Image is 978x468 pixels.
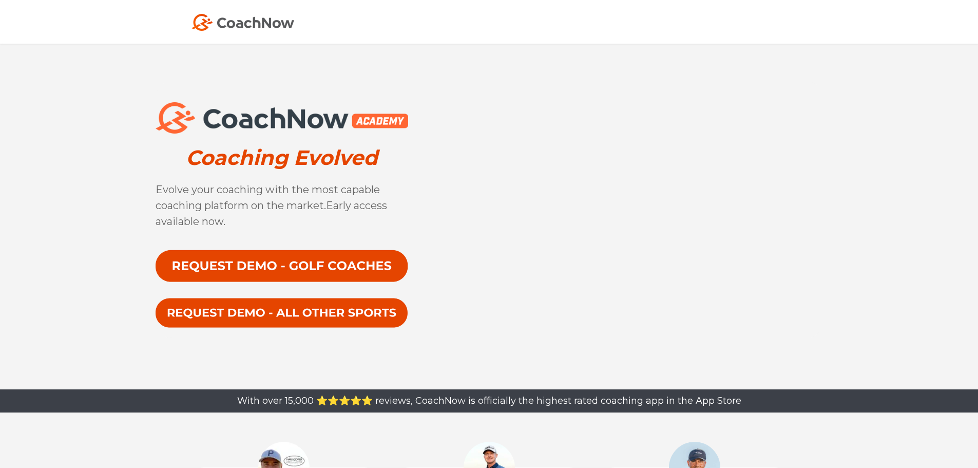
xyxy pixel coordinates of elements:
[156,250,408,283] img: Request a CoachNow Academy Demo for Golf Coaches
[156,297,408,329] img: Request a CoachNow Academy Demo for All Other Sports
[191,14,294,31] img: Coach Now
[156,199,387,228] span: Early access available now.
[237,395,741,406] span: With over 15,000 ⭐️⭐️⭐️⭐️⭐️ reviews, CoachNow is officially the highest rated coaching app in the...
[186,145,378,170] span: Coaching Evolved
[449,101,823,314] iframe: YouTube video player
[156,102,408,134] img: GG_GolfGenius_CoachNow_Academy_Horiz_OnWhite
[156,183,380,212] span: Evolve your coaching with the most capable coaching platform on the market.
